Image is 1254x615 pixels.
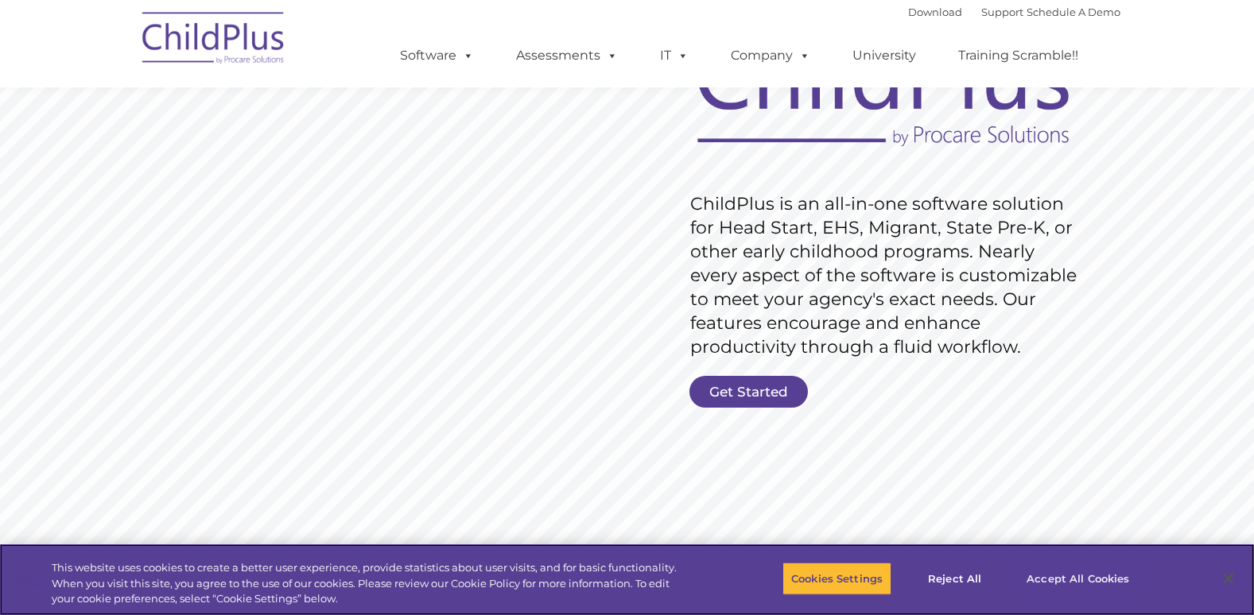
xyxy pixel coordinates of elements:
button: Cookies Settings [782,562,891,595]
div: This website uses cookies to create a better user experience, provide statistics about user visit... [52,560,689,607]
a: Get Started [689,376,808,408]
a: Schedule A Demo [1027,6,1120,18]
a: Support [981,6,1023,18]
a: Download [908,6,962,18]
a: Assessments [500,40,634,72]
a: Company [715,40,826,72]
a: IT [644,40,705,72]
a: Training Scramble!! [942,40,1094,72]
button: Accept All Cookies [1018,562,1138,595]
a: Software [384,40,490,72]
font: | [908,6,1120,18]
button: Reject All [905,562,1004,595]
a: University [837,40,932,72]
img: ChildPlus by Procare Solutions [134,1,293,80]
rs-layer: ChildPlus is an all-in-one software solution for Head Start, EHS, Migrant, State Pre-K, or other ... [690,192,1085,359]
button: Close [1211,561,1246,596]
